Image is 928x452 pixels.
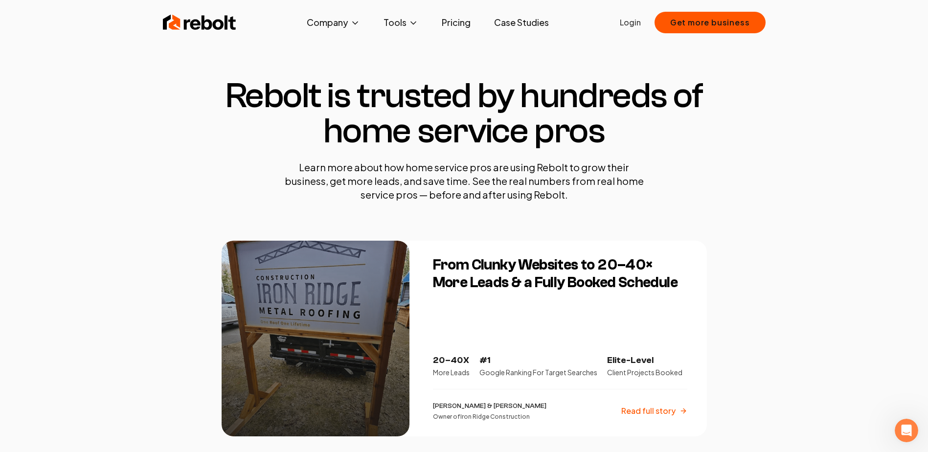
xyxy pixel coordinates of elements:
iframe: Intercom live chat [895,419,918,442]
p: Client Projects Booked [607,367,682,377]
p: Learn more about how home service pros are using Rebolt to grow their business, get more leads, a... [278,160,650,202]
h3: From Clunky Websites to 20–40× More Leads & a Fully Booked Schedule [433,256,687,292]
button: Get more business [655,12,766,33]
button: Company [299,13,368,32]
img: Rebolt Logo [163,13,236,32]
p: Google Ranking For Target Searches [479,367,597,377]
a: Pricing [434,13,478,32]
a: Login [620,17,641,28]
a: Case Studies [486,13,557,32]
p: More Leads [433,367,470,377]
p: #1 [479,354,597,367]
p: Read full story [621,405,676,417]
p: Elite-Level [607,354,682,367]
p: Owner of Iron Ridge Construction [433,413,546,421]
button: Tools [376,13,426,32]
p: 20–40X [433,354,470,367]
h1: Rebolt is trusted by hundreds of home service pros [222,78,707,149]
a: From Clunky Websites to 20–40× More Leads & a Fully Booked ScheduleFrom Clunky Websites to 20–40×... [222,241,707,436]
p: [PERSON_NAME] & [PERSON_NAME] [433,401,546,411]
